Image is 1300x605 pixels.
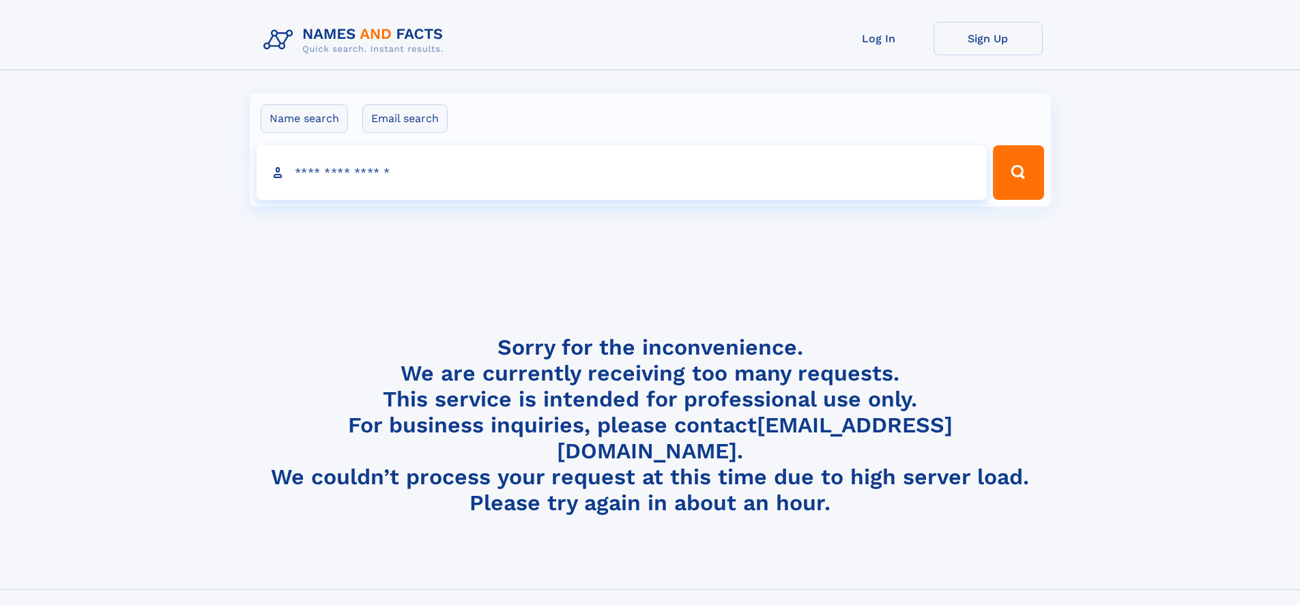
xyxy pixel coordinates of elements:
[362,104,448,133] label: Email search
[258,334,1043,516] h4: Sorry for the inconvenience. We are currently receiving too many requests. This service is intend...
[824,22,934,55] a: Log In
[258,22,454,59] img: Logo Names and Facts
[257,145,987,200] input: search input
[557,412,953,464] a: [EMAIL_ADDRESS][DOMAIN_NAME]
[261,104,348,133] label: Name search
[934,22,1043,55] a: Sign Up
[993,145,1043,200] button: Search Button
